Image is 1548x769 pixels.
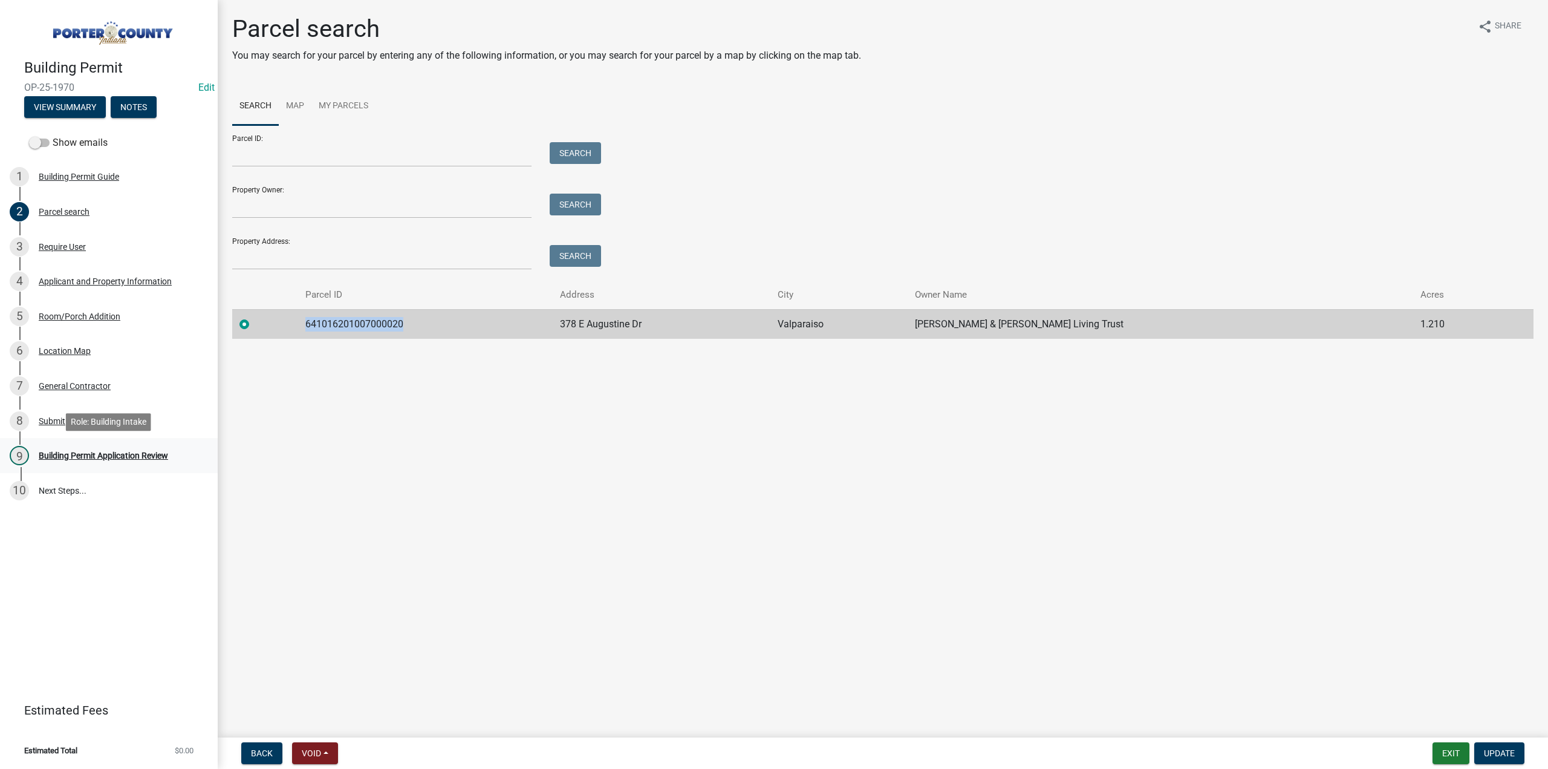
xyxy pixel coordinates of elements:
[198,82,215,93] a: Edit
[553,281,770,309] th: Address
[111,96,157,118] button: Notes
[10,481,29,500] div: 10
[10,307,29,326] div: 5
[24,13,198,47] img: Porter County, Indiana
[39,172,119,181] div: Building Permit Guide
[292,742,338,764] button: Void
[10,698,198,722] a: Estimated Fees
[302,748,321,758] span: Void
[39,347,91,355] div: Location Map
[24,96,106,118] button: View Summary
[241,742,282,764] button: Back
[232,87,279,126] a: Search
[29,136,108,150] label: Show emails
[198,82,215,93] wm-modal-confirm: Edit Application Number
[1413,309,1501,339] td: 1.210
[175,747,193,754] span: $0.00
[1484,748,1515,758] span: Update
[39,277,172,286] div: Applicant and Property Information
[311,87,376,126] a: My Parcels
[770,309,908,339] td: Valparaiso
[251,748,273,758] span: Back
[10,446,29,465] div: 9
[10,202,29,221] div: 2
[39,243,86,251] div: Require User
[1468,15,1531,38] button: shareShare
[24,82,193,93] span: OP-25-1970
[550,245,601,267] button: Search
[24,103,106,113] wm-modal-confirm: Summary
[553,309,770,339] td: 378 E Augustine Dr
[111,103,157,113] wm-modal-confirm: Notes
[1413,281,1501,309] th: Acres
[39,451,168,460] div: Building Permit Application Review
[1495,19,1521,34] span: Share
[1433,742,1469,764] button: Exit
[908,309,1413,339] td: [PERSON_NAME] & [PERSON_NAME] Living Trust
[550,142,601,164] button: Search
[10,272,29,291] div: 4
[39,382,111,390] div: General Contractor
[39,208,89,216] div: Parcel search
[24,747,77,754] span: Estimated Total
[298,309,553,339] td: 641016201007000020
[10,341,29,361] div: 6
[908,281,1413,309] th: Owner Name
[1478,19,1492,34] i: share
[10,237,29,257] div: 3
[770,281,908,309] th: City
[39,417,65,425] div: Submit
[66,413,151,431] div: Role: Building Intake
[232,15,861,44] h1: Parcel search
[232,48,861,63] p: You may search for your parcel by entering any of the following information, or you may search fo...
[10,167,29,186] div: 1
[1474,742,1524,764] button: Update
[298,281,553,309] th: Parcel ID
[279,87,311,126] a: Map
[550,194,601,215] button: Search
[24,59,208,77] h4: Building Permit
[10,376,29,396] div: 7
[10,411,29,431] div: 8
[39,312,120,321] div: Room/Porch Addition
